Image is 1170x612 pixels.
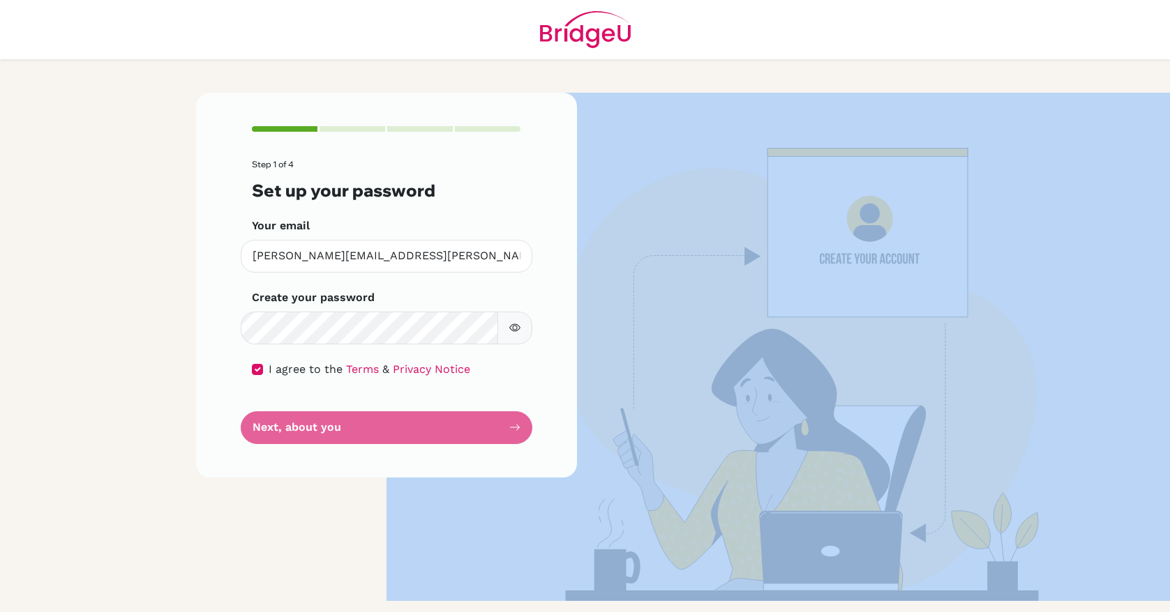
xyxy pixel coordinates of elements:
[252,181,521,201] h3: Set up your password
[252,289,375,306] label: Create your password
[269,362,343,376] span: I agree to the
[393,362,470,376] a: Privacy Notice
[382,362,389,376] span: &
[1080,570,1156,605] iframe: Opens a widget where you can find more information
[252,217,310,234] label: Your email
[241,240,532,273] input: Insert your email*
[252,159,294,169] span: Step 1 of 4
[346,362,379,376] a: Terms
